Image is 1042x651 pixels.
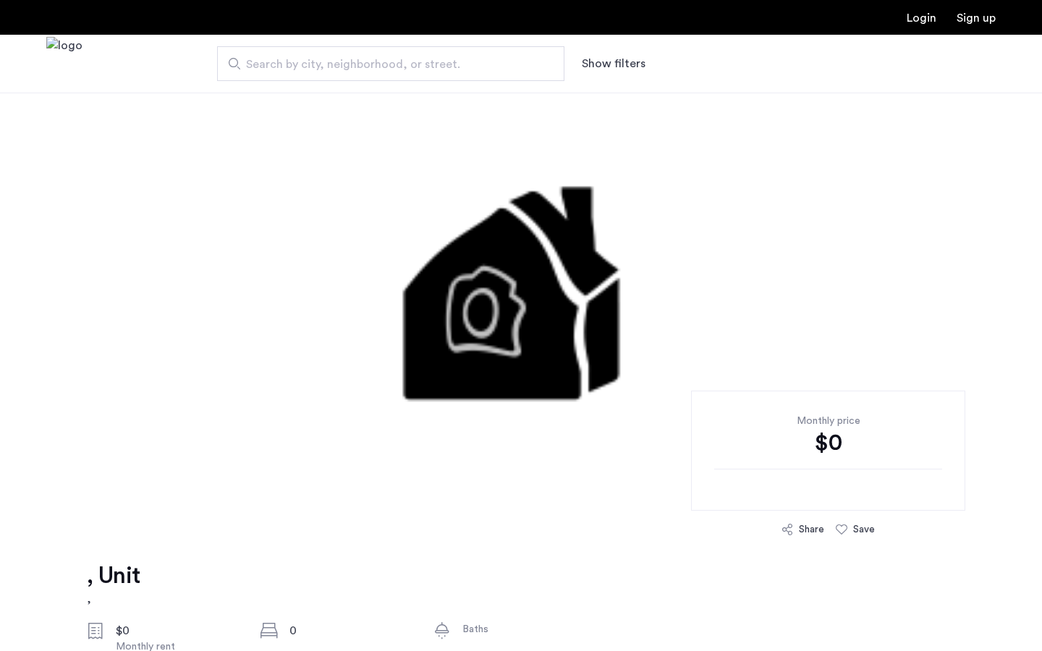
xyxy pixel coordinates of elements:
[462,622,584,637] div: Baths
[853,522,875,537] div: Save
[714,428,942,457] div: $0
[116,622,237,639] div: $0
[907,12,936,24] a: Login
[46,37,82,91] a: Cazamio Logo
[217,46,564,81] input: Apartment Search
[289,622,411,639] div: 0
[87,561,140,608] a: , Unit,
[87,561,140,590] h1: , Unit
[799,522,824,537] div: Share
[46,37,82,91] img: logo
[957,12,996,24] a: Registration
[246,56,524,73] span: Search by city, neighborhood, or street.
[582,55,645,72] button: Show or hide filters
[714,414,942,428] div: Monthly price
[187,93,855,527] img: 1.gif
[87,590,140,608] h2: ,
